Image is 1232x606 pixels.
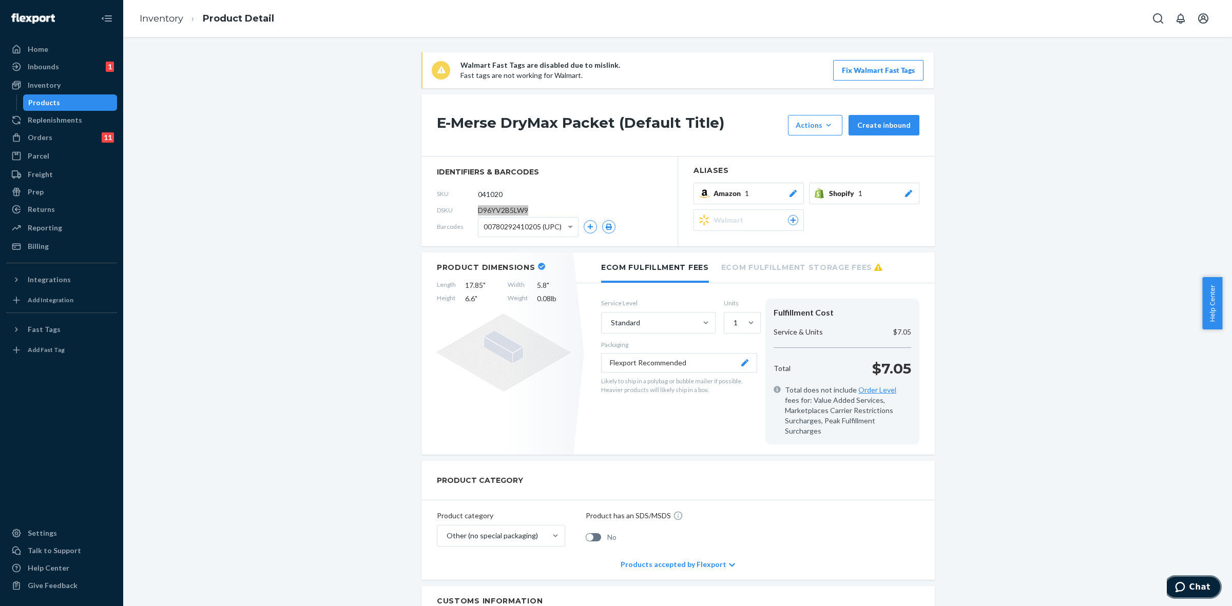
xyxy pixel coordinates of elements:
h1: E-Merse DryMax Packet (Default Title) [437,115,783,135]
span: " [483,281,486,289]
li: Ecom Fulfillment Storage Fees [721,252,882,281]
a: Parcel [6,148,117,164]
button: Walmart [694,209,804,231]
h2: Product Dimensions [437,263,535,272]
span: DSKU [437,206,478,214]
input: Other (no special packaging) [446,531,447,541]
a: Product Detail [203,13,274,24]
div: Help Center [28,563,69,573]
p: Product category [437,511,565,521]
label: Service Level [601,299,716,307]
span: Barcodes [437,222,478,231]
div: Give Feedback [28,580,78,591]
span: Walmart [714,215,747,225]
span: 17.85 [465,280,498,290]
p: Fast tags are not working for Walmart. [460,70,620,81]
button: Shopify1 [809,183,919,204]
p: Likely to ship in a polybag or bubble mailer if possible. Heavier products will likely ship in a ... [601,377,757,394]
span: 1 [858,188,862,199]
button: Flexport Recommended [601,353,757,373]
div: Add Integration [28,296,73,304]
span: No [607,532,617,542]
a: Billing [6,238,117,255]
div: Returns [28,204,55,214]
h2: Aliases [694,167,919,174]
h2: Customs Information [437,596,919,605]
a: Order Level [858,385,896,394]
div: Other (no special packaging) [447,531,538,541]
iframe: Opens a widget where you can chat to one of our agents [1167,575,1222,601]
div: Inventory [28,80,61,90]
span: identifiers & barcodes [437,167,662,177]
p: $7.05 [872,358,911,379]
div: Inbounds [28,62,59,72]
div: Replenishments [28,115,82,125]
div: Orders [28,132,52,143]
div: Integrations [28,275,71,285]
div: Talk to Support [28,545,81,556]
a: Prep [6,184,117,200]
a: Inventory [6,77,117,93]
a: Inbounds1 [6,58,117,75]
button: Open account menu [1193,8,1214,29]
li: Ecom Fulfillment Fees [601,252,709,283]
a: Help Center [6,560,117,576]
span: 1 [745,188,749,199]
button: Actions [788,115,842,135]
p: $7.05 [893,327,911,337]
div: Settings [28,528,57,538]
div: 1 [734,318,738,328]
div: Parcel [28,151,49,161]
div: Home [28,44,48,54]
span: Length [437,280,456,290]
div: Fast Tags [28,324,61,335]
img: Flexport logo [11,13,55,24]
button: Fast Tags [6,321,117,338]
span: 0.08 lb [537,294,570,304]
div: Add Fast Tag [28,345,65,354]
a: Returns [6,201,117,218]
p: Service & Units [774,327,823,337]
div: Reporting [28,223,62,233]
a: Reporting [6,220,117,236]
input: 1 [733,318,734,328]
a: Inventory [140,13,183,24]
a: Orders11 [6,129,117,146]
span: " [547,281,549,289]
span: Amazon [714,188,745,199]
button: Close Navigation [97,8,117,29]
p: Product has an SDS/MSDS [586,511,671,521]
span: 00780292410205 (UPC) [484,218,562,236]
button: Create inbound [849,115,919,135]
span: Width [508,280,528,290]
div: 11 [102,132,114,143]
span: " [475,294,477,303]
button: Fix Walmart Fast Tags [833,60,923,81]
button: Integrations [6,271,117,288]
ol: breadcrumbs [131,4,282,34]
div: Prep [28,187,44,197]
div: Standard [611,318,640,328]
span: SKU [437,189,478,198]
p: Walmart Fast Tags are disabled due to mislink. [460,60,620,70]
label: Units [724,299,757,307]
span: D96YV2B5LW9 [478,205,528,216]
button: Talk to Support [6,542,117,559]
div: Products accepted by Flexport [621,549,735,580]
button: Help Center [1202,277,1222,329]
a: Home [6,41,117,57]
a: Freight [6,166,117,183]
span: Total does not include fees for: Value Added Services, Marketplaces Carrier Restrictions Surcharg... [785,385,911,436]
span: 5.8 [537,280,570,290]
div: Products [28,97,60,108]
span: 6.6 [465,294,498,304]
div: Billing [28,241,49,251]
h2: PRODUCT CATEGORY [437,471,523,490]
a: Settings [6,525,117,541]
span: Height [437,294,456,304]
button: Amazon1 [694,183,804,204]
a: Replenishments [6,112,117,128]
div: Freight [28,169,53,180]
